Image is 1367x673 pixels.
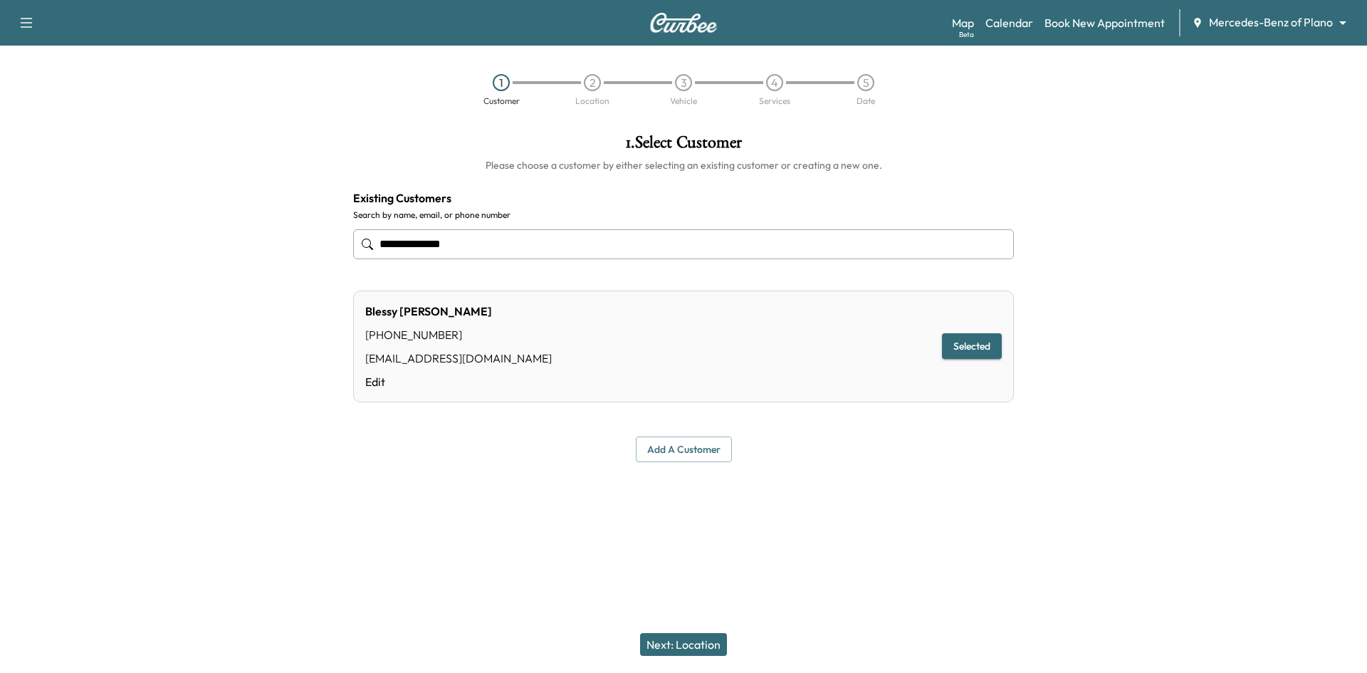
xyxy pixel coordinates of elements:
[675,74,692,91] div: 3
[365,303,552,320] div: Blessy [PERSON_NAME]
[985,14,1033,31] a: Calendar
[353,134,1014,158] h1: 1 . Select Customer
[649,13,718,33] img: Curbee Logo
[493,74,510,91] div: 1
[1209,14,1333,31] span: Mercedes-Benz of Plano
[353,158,1014,172] h6: Please choose a customer by either selecting an existing customer or creating a new one.
[353,189,1014,207] h4: Existing Customers
[575,97,609,105] div: Location
[959,29,974,40] div: Beta
[942,333,1002,360] button: Selected
[1044,14,1165,31] a: Book New Appointment
[365,373,552,390] a: Edit
[483,97,520,105] div: Customer
[365,326,552,343] div: [PHONE_NUMBER]
[759,97,790,105] div: Services
[636,437,732,463] button: Add a customer
[584,74,601,91] div: 2
[670,97,697,105] div: Vehicle
[353,209,1014,221] label: Search by name, email, or phone number
[766,74,783,91] div: 4
[640,633,727,656] button: Next: Location
[365,350,552,367] div: [EMAIL_ADDRESS][DOMAIN_NAME]
[857,74,874,91] div: 5
[857,97,875,105] div: Date
[952,14,974,31] a: MapBeta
